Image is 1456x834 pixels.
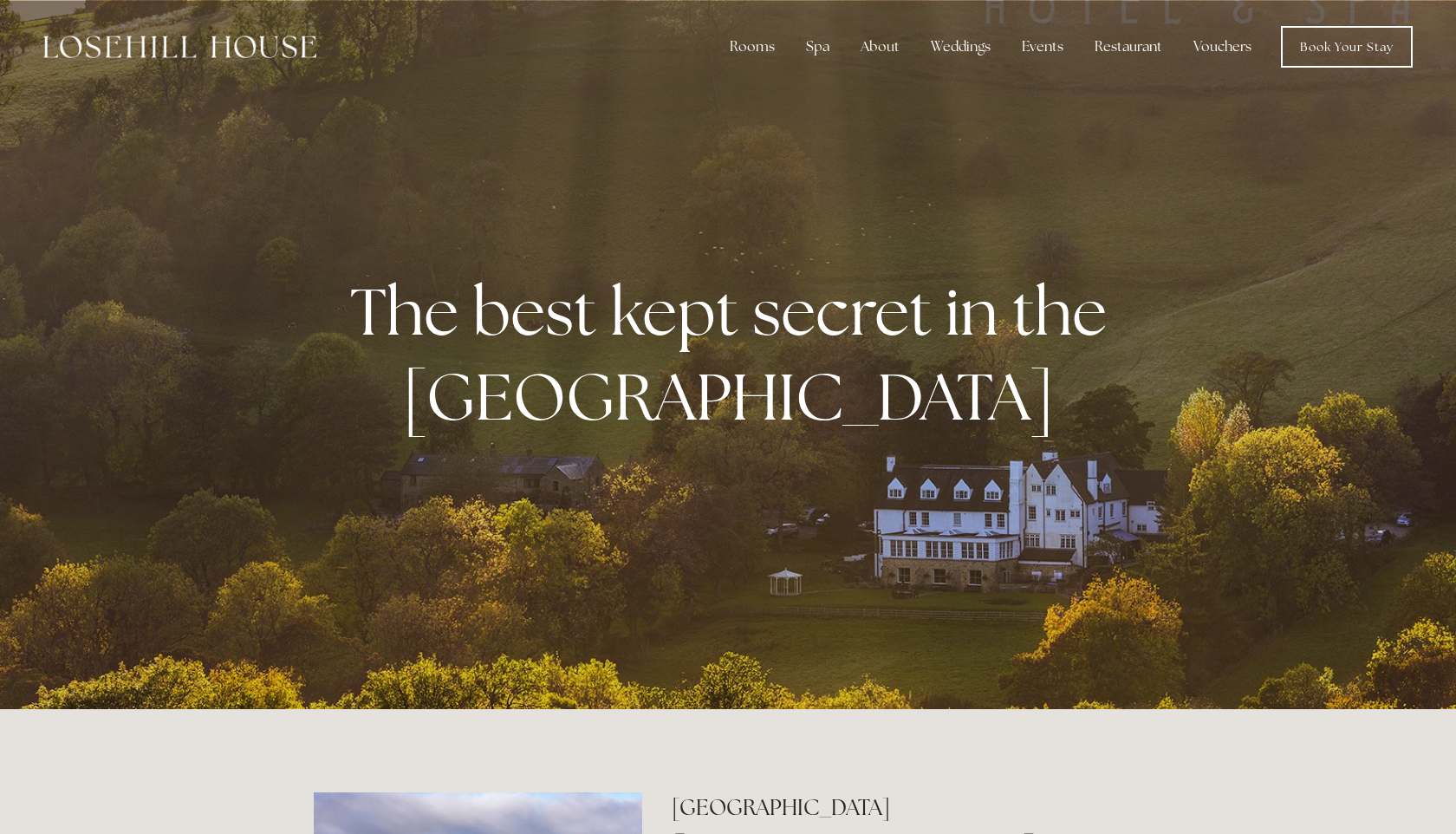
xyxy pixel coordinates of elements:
div: Rooms [716,29,789,64]
div: Events [1008,29,1077,64]
div: Spa [792,29,843,64]
h2: [GEOGRAPHIC_DATA] [672,792,1142,823]
strong: The best kept secret in the [GEOGRAPHIC_DATA] [350,269,1121,439]
div: Weddings [917,29,1004,64]
div: Restaurant [1081,29,1176,64]
div: About [847,29,913,64]
a: Vouchers [1180,29,1265,64]
img: Losehill House [43,36,316,58]
a: Book Your Stay [1281,26,1413,68]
